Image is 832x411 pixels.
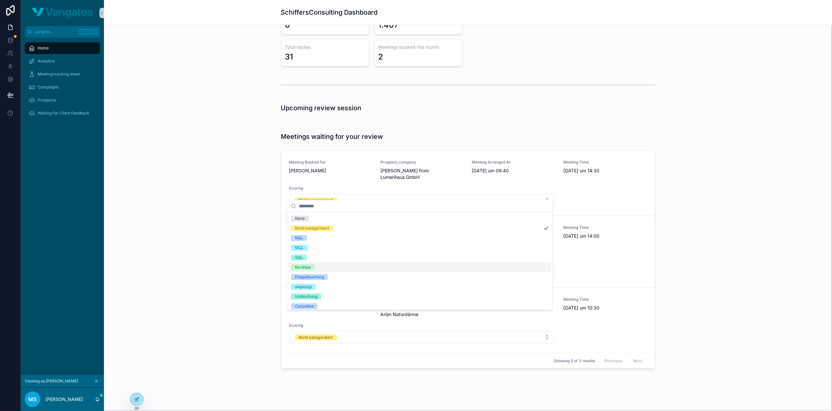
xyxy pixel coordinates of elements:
[554,358,595,364] span: Showing 3 of 3 results
[25,26,100,38] button: Jump to...CtrlK
[25,94,100,106] a: Prospects
[281,103,362,113] h1: Upcoming review session
[289,194,556,206] button: Select Button
[299,197,333,203] div: Nicht kategorisiert
[295,225,329,231] div: Nicht kategorisiert
[563,297,647,302] span: Meeting Time
[295,255,303,260] div: SQL
[38,59,55,64] span: Analytics
[25,378,78,384] span: Viewing as [PERSON_NAME]
[287,212,553,310] div: Suggestions
[79,29,90,35] span: Ctrl
[378,20,399,30] div: 1.407
[281,216,655,287] a: Meeting Booked For[PERSON_NAME]Prospect_company[PERSON_NAME] from Winzergemeinschaft [PERSON_NAME...
[21,38,104,127] div: scrollable content
[38,72,80,77] span: Meeting tracking sheet
[25,81,100,93] a: Campaigns
[38,111,89,116] span: Waiting For Client Feedback
[378,52,383,62] div: 2
[563,305,647,311] span: [DATE] um 10:30
[563,233,647,239] span: [DATE] um 14:00
[563,160,647,165] span: Meeting Time
[25,68,100,80] a: Meeting tracking sheet
[380,167,464,180] span: [PERSON_NAME] from Lumenhaus GmbH
[32,8,93,18] img: App logo
[295,294,317,299] div: Umbuchung
[29,395,37,403] span: MS
[281,151,655,216] a: Meeting Booked For[PERSON_NAME]Prospect_company[PERSON_NAME] from Lumenhaus GmbHMeeting Arranged ...
[380,160,464,165] span: Prospect_company
[472,167,556,174] span: [DATE] um 09:40
[38,46,49,51] span: Home
[563,225,647,230] span: Meeting Time
[295,274,324,280] div: Doppelbuchung
[289,323,556,328] span: Scoring
[380,305,464,318] span: [PERSON_NAME] from Arian Naturdärme
[295,245,304,251] div: MQL
[92,29,97,34] span: K
[25,107,100,119] a: Waiting For Client Feedback
[281,132,383,141] h1: Meetings waiting for your review
[563,167,647,174] span: [DATE] um 14:30
[25,42,100,54] a: Home
[289,331,556,343] button: Select Button
[38,85,58,90] span: Campaigns
[281,8,378,17] h1: SchiffersConsulting Dashboard
[295,264,311,270] div: No show
[299,335,333,340] div: Nicht kategorisiert
[295,216,305,221] div: None
[38,98,56,103] span: Prospects
[472,160,556,165] span: Meeting Arranged At
[289,186,556,191] span: Scoring
[295,284,312,290] div: abgesagt
[295,303,314,309] div: Cancelled
[289,167,373,174] span: [PERSON_NAME]
[285,52,293,62] div: 31
[35,29,76,34] span: Jump to...
[285,44,365,50] h3: Total replies
[378,44,458,50] h3: Meetings booked this month
[45,396,83,403] p: [PERSON_NAME]
[295,235,303,241] div: NQL
[289,160,373,165] span: Meeting Booked For
[281,287,655,353] a: Meeting Booked For[PERSON_NAME]Prospect_company[PERSON_NAME] from Arian NaturdärmeMeeting Arrange...
[285,20,290,30] div: 6
[25,55,100,67] a: Analytics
